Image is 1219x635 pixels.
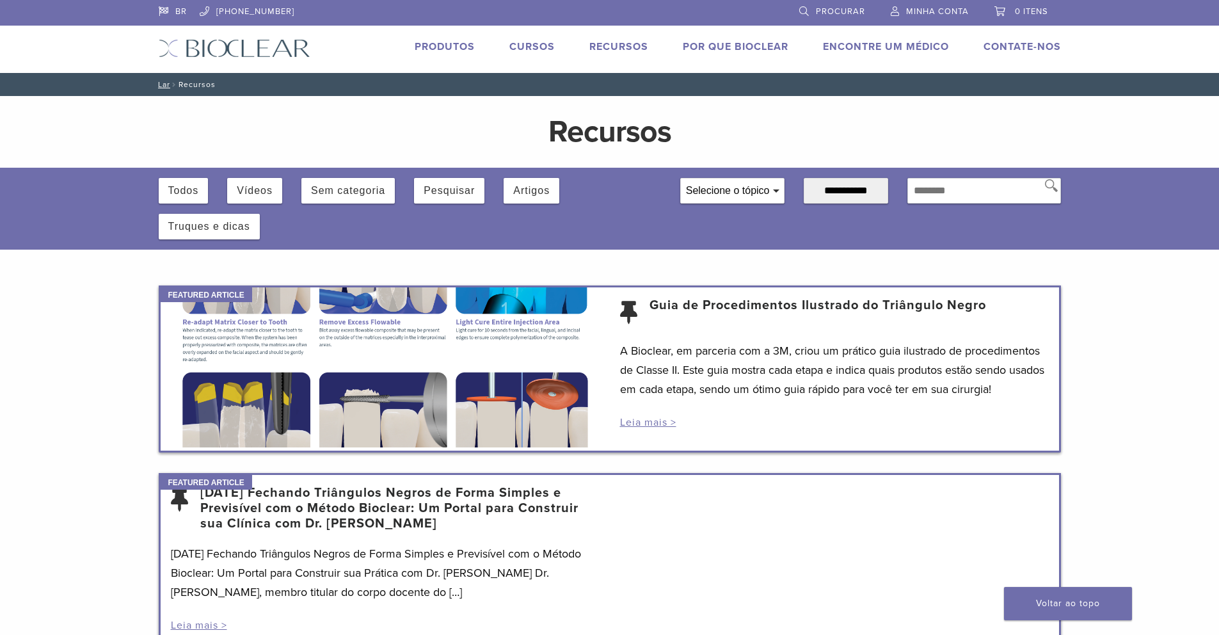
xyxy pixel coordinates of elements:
[311,185,385,196] font: Sem categoria
[620,416,676,429] a: Leia mais >
[237,185,273,196] font: Vídeos
[424,185,475,196] font: Pesquisar
[589,40,648,53] a: Recursos
[513,185,550,196] font: Artigos
[1004,587,1132,620] a: Voltar ao topo
[171,547,581,599] font: [DATE] Fechando Triângulos Negros de Forma Simples e Previsível com o Método Bioclear: Um Portal ...
[168,221,250,232] font: Truques e dicas
[175,6,187,17] font: BR
[168,214,250,239] button: Truques e dicas
[683,40,788,53] a: Por que Bioclear
[513,178,550,204] button: Artigos
[200,485,578,531] font: [DATE] Fechando Triângulos Negros de Forma Simples e Previsível com o Método Bioclear: Um Portal ...
[159,39,310,58] img: Bioclear
[816,6,865,17] font: Procurar
[200,485,600,531] a: [DATE] Fechando Triângulos Negros de Forma Simples e Previsível com o Método Bioclear: Um Portal ...
[649,298,986,313] font: Guia de Procedimentos Ilustrado do Triângulo Negro
[984,40,1061,53] a: Contate-nos
[649,298,986,328] a: Guia de Procedimentos Ilustrado do Triângulo Negro
[237,178,273,204] button: Vídeos
[906,6,969,17] font: Minha conta
[1015,6,1048,17] font: 0 itens
[158,80,170,89] font: Lar
[154,80,170,89] a: Lar
[216,6,294,17] font: [PHONE_NUMBER]
[171,619,227,632] a: Leia mais >
[311,178,385,204] button: Sem categoria
[620,344,1048,396] font: A Bioclear, em parceria com a 3M, criou um prático guia ilustrado de procedimentos de Classe II. ...
[1036,598,1100,609] font: Voltar ao topo
[415,40,475,53] a: Produtos
[823,40,949,53] a: Encontre um médico
[179,80,216,89] font: Recursos
[168,185,199,196] font: Todos
[686,185,770,196] font: Selecione o tópico
[168,178,199,204] button: Todos
[424,178,475,204] button: Pesquisar
[548,113,671,150] font: Recursos
[509,40,555,53] a: Cursos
